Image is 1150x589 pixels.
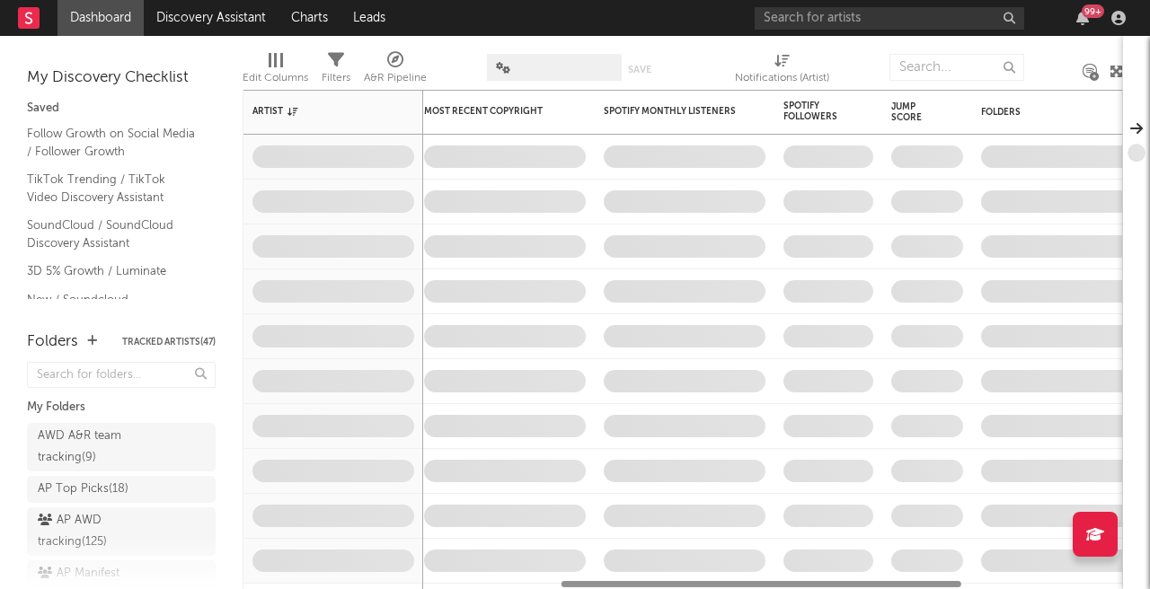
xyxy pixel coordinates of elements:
[27,98,216,119] div: Saved
[981,107,1116,118] div: Folders
[322,45,350,97] div: Filters
[1082,4,1104,18] div: 99 +
[38,479,128,500] div: AP Top Picks ( 18 )
[27,331,78,353] div: Folders
[243,67,308,89] div: Edit Columns
[252,106,387,117] div: Artist
[27,67,216,89] div: My Discovery Checklist
[27,261,198,281] a: 3D 5% Growth / Luminate
[364,45,427,97] div: A&R Pipeline
[889,54,1024,81] input: Search...
[604,106,739,117] div: Spotify Monthly Listeners
[38,426,164,469] div: AWD A&R team tracking ( 9 )
[27,507,216,556] a: AP AWD tracking(125)
[27,170,198,207] a: TikTok Trending / TikTok Video Discovery Assistant
[755,7,1024,30] input: Search for artists
[424,106,559,117] div: Most Recent Copyright
[1076,11,1089,25] button: 99+
[322,67,350,89] div: Filters
[27,362,216,388] input: Search for folders...
[628,65,651,75] button: Save
[27,215,198,252] a: SoundCloud / SoundCloud Discovery Assistant
[735,45,829,97] div: Notifications (Artist)
[27,397,216,418] div: My Folders
[122,338,216,347] button: Tracked Artists(47)
[27,290,198,310] a: New / Soundcloud
[364,67,427,89] div: A&R Pipeline
[27,124,198,161] a: Follow Growth on Social Media / Follower Growth
[243,45,308,97] div: Edit Columns
[27,423,216,471] a: AWD A&R team tracking(9)
[27,476,216,503] a: AP Top Picks(18)
[783,101,846,122] div: Spotify Followers
[38,510,164,553] div: AP AWD tracking ( 125 )
[735,67,829,89] div: Notifications (Artist)
[891,101,936,123] div: Jump Score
